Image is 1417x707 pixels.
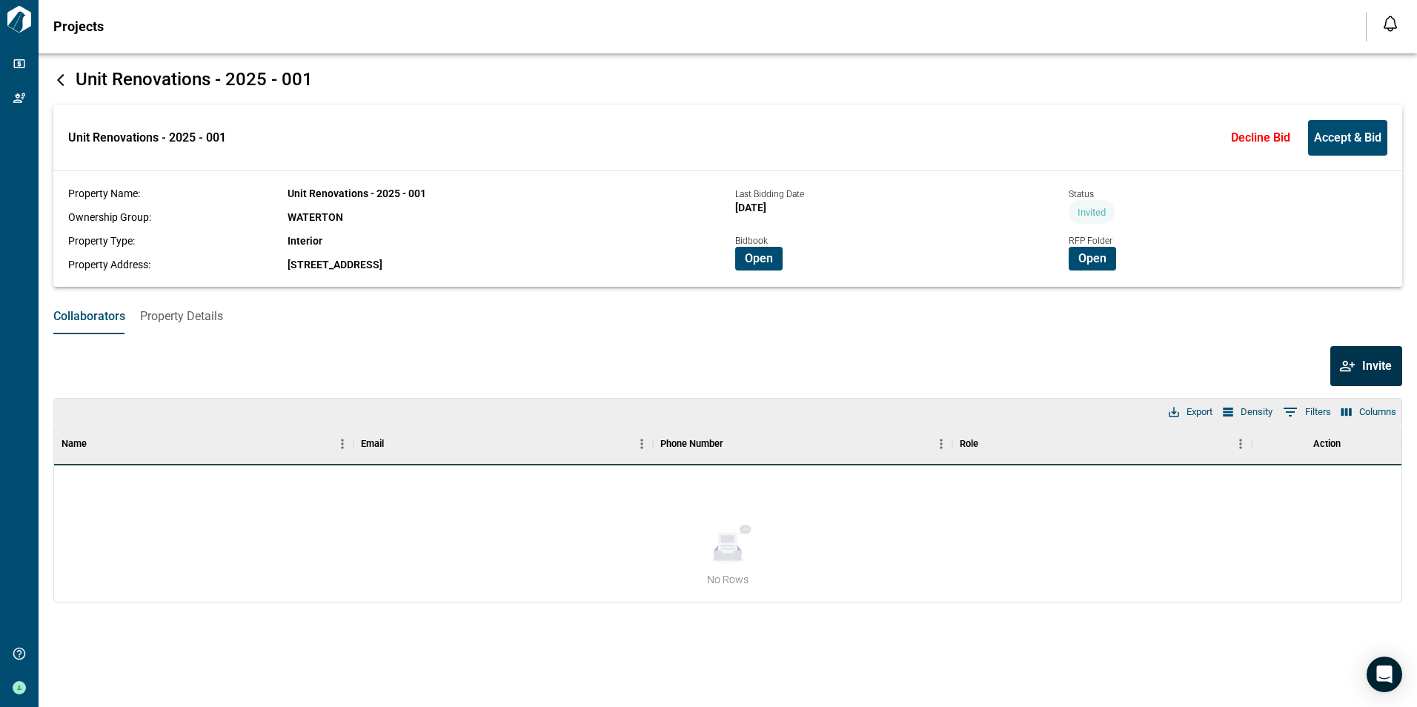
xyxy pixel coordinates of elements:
div: Phone Number [653,423,952,465]
button: Invite [1330,346,1402,386]
span: Property Name: [68,187,140,199]
span: Interior [288,235,322,247]
span: Unit Renovations - 2025 - 001 [68,130,226,145]
span: Last Bidding Date [735,189,804,199]
div: Phone Number [660,423,723,465]
button: Open notification feed [1378,12,1402,36]
span: Unit Renovations - 2025 - 001 [288,187,426,199]
button: Select columns [1338,402,1400,422]
span: RFP Folder [1069,236,1112,246]
div: Email [361,423,384,465]
button: Sort [87,434,107,454]
button: Accept & Bid [1308,120,1387,156]
span: Property Address: [68,259,150,270]
span: Invite [1362,359,1392,374]
span: Open [1078,251,1106,266]
span: Decline Bid [1231,130,1290,145]
span: WATERTON [288,211,343,223]
button: Sort [978,434,999,454]
button: Menu [1229,433,1252,455]
span: No Rows [707,572,749,587]
span: [DATE] [735,202,766,213]
div: Open Intercom Messenger [1367,657,1402,692]
span: Projects [53,19,104,34]
span: Ownership Group: [68,211,151,223]
button: Decline Bid [1225,120,1296,156]
div: Email [354,423,653,465]
span: Collaborators [53,309,125,324]
button: Export [1165,402,1216,422]
span: Accept & Bid [1314,130,1381,145]
button: Menu [930,433,952,455]
button: Sort [723,434,744,454]
span: Bidbook [735,236,768,246]
a: Open [1069,250,1116,265]
span: Unit Renovations - 2025 - 001 [76,69,313,90]
div: Name [54,423,354,465]
span: Status [1069,189,1094,199]
span: Property Type: [68,235,135,247]
button: Menu [331,433,354,455]
div: Role [952,423,1252,465]
span: Property Details [140,309,223,324]
button: Sort [384,434,405,454]
button: Open [1069,247,1116,270]
div: Action [1313,423,1341,465]
span: Open [745,251,773,266]
button: Open [735,247,783,270]
span: Invited [1069,207,1115,218]
a: Open [735,250,783,265]
span: [STREET_ADDRESS] [288,259,382,270]
button: Menu [631,433,653,455]
div: Name [62,423,87,465]
button: Density [1219,402,1276,422]
div: Action [1252,423,1401,465]
div: Role [960,423,978,465]
button: Show filters [1279,400,1335,424]
div: base tabs [39,299,1417,334]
